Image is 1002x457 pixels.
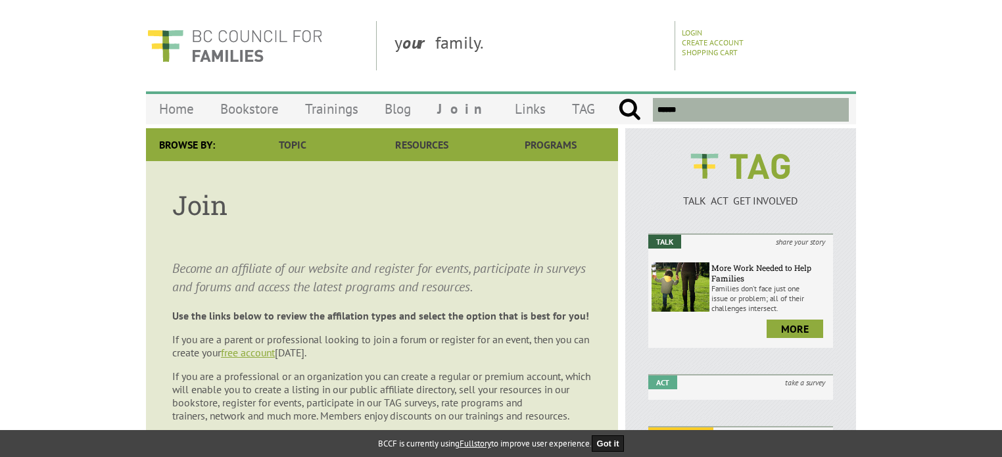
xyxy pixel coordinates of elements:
[711,283,830,313] p: Families don’t face just one issue or problem; all of their challenges intersect.
[502,93,559,124] a: Links
[648,427,713,441] em: Get Involved
[648,181,833,207] a: TALK ACT GET INVOLVED
[384,21,675,70] div: y family.
[221,346,275,359] a: free account
[172,333,592,359] p: If you are a parent or professional looking to join a forum or register for an event, then you ca...
[682,47,738,57] a: Shopping Cart
[767,320,823,338] a: more
[648,375,677,389] em: Act
[292,93,371,124] a: Trainings
[146,128,228,161] div: Browse By:
[172,370,590,422] span: If you are a professional or an organization you can create a regular or premium account, which w...
[711,262,830,283] h6: More Work Needed to Help Families
[172,259,592,296] p: Become an affiliate of our website and register for events, participate in surveys and forums and...
[207,93,292,124] a: Bookstore
[228,128,357,161] a: Topic
[146,93,207,124] a: Home
[618,98,641,122] input: Submit
[682,28,702,37] a: Login
[172,187,592,222] h1: Join
[559,93,608,124] a: TAG
[460,438,491,449] a: Fullstory
[146,21,323,70] img: BC Council for FAMILIES
[424,93,502,124] a: Join
[172,309,589,322] strong: Use the links below to review the affilation types and select the option that is best for you!
[357,128,486,161] a: Resources
[371,93,424,124] a: Blog
[648,194,833,207] p: TALK ACT GET INVOLVED
[402,32,435,53] strong: our
[487,128,615,161] a: Programs
[682,37,744,47] a: Create Account
[777,375,833,389] i: take a survey
[681,141,799,191] img: BCCF's TAG Logo
[768,235,833,249] i: share your story
[592,435,625,452] button: Got it
[767,427,833,441] i: join a campaign
[648,235,681,249] em: Talk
